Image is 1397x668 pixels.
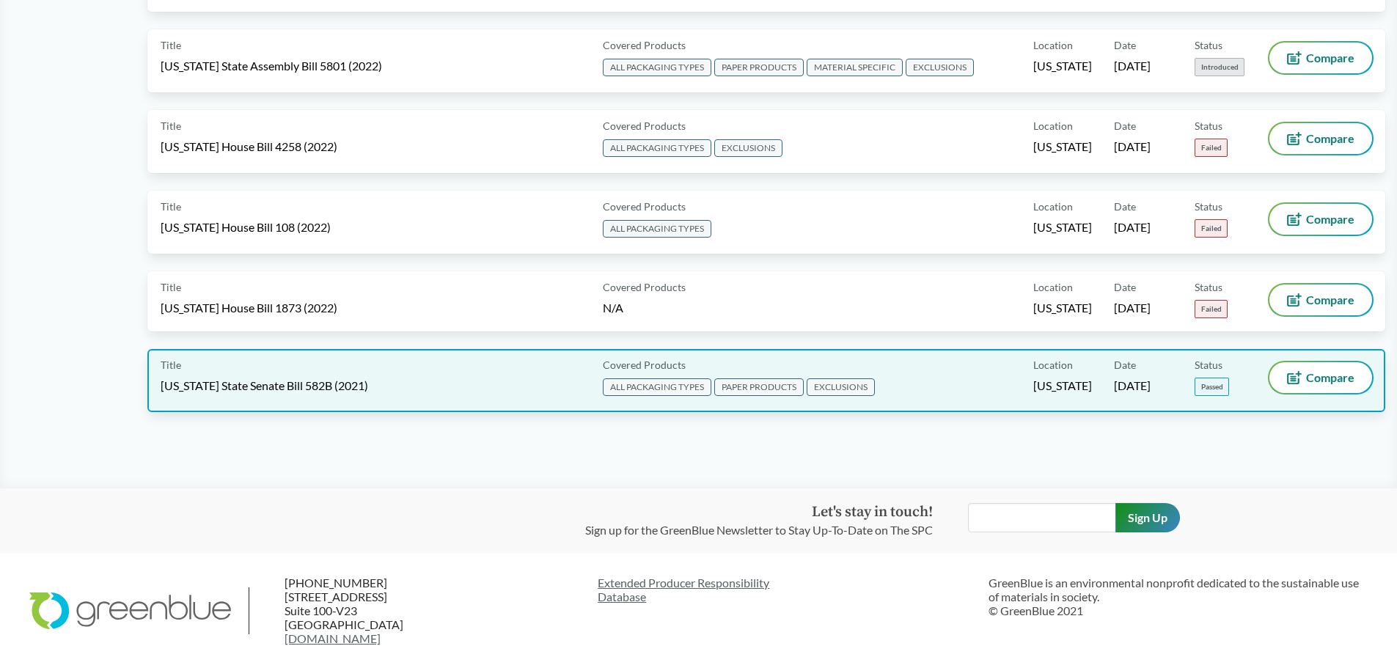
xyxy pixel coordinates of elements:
[1269,204,1372,235] button: Compare
[585,521,933,539] p: Sign up for the GreenBlue Newsletter to Stay Up-To-Date on The SPC
[1114,58,1151,74] span: [DATE]
[161,378,368,394] span: [US_STATE] State Senate Bill 582B (2021)
[1195,58,1244,76] span: Introduced
[1114,300,1151,316] span: [DATE]
[1033,357,1073,372] span: Location
[1033,37,1073,53] span: Location
[1033,58,1092,74] span: [US_STATE]
[603,357,686,372] span: Covered Products
[1195,199,1222,214] span: Status
[1195,300,1228,318] span: Failed
[989,576,1368,618] p: GreenBlue is an environmental nonprofit dedicated to the sustainable use of materials in society....
[1033,118,1073,133] span: Location
[1114,118,1136,133] span: Date
[1033,139,1092,155] span: [US_STATE]
[161,300,337,316] span: [US_STATE] House Bill 1873 (2022)
[812,503,933,521] strong: Let's stay in touch!
[1114,37,1136,53] span: Date
[1269,123,1372,154] button: Compare
[603,59,711,76] span: ALL PACKAGING TYPES
[161,219,331,235] span: [US_STATE] House Bill 108 (2022)
[1033,279,1073,295] span: Location
[161,199,181,214] span: Title
[161,139,337,155] span: [US_STATE] House Bill 4258 (2022)
[1306,294,1354,306] span: Compare
[603,139,711,157] span: ALL PACKAGING TYPES
[1306,213,1354,225] span: Compare
[807,378,875,396] span: EXCLUSIONS
[1114,139,1151,155] span: [DATE]
[603,118,686,133] span: Covered Products
[1195,219,1228,238] span: Failed
[1195,118,1222,133] span: Status
[285,576,462,646] p: [PHONE_NUMBER] [STREET_ADDRESS] Suite 100-V23 [GEOGRAPHIC_DATA]
[807,59,903,76] span: MATERIAL SPECIFIC
[598,576,977,603] a: Extended Producer ResponsibilityDatabase
[1195,139,1228,157] span: Failed
[1195,279,1222,295] span: Status
[603,220,711,238] span: ALL PACKAGING TYPES
[906,59,974,76] span: EXCLUSIONS
[1114,219,1151,235] span: [DATE]
[1114,357,1136,372] span: Date
[1269,43,1372,73] button: Compare
[714,139,782,157] span: EXCLUSIONS
[161,279,181,295] span: Title
[603,279,686,295] span: Covered Products
[1306,52,1354,64] span: Compare
[1033,199,1073,214] span: Location
[1115,503,1180,532] input: Sign Up
[1269,285,1372,315] button: Compare
[1195,357,1222,372] span: Status
[1033,378,1092,394] span: [US_STATE]
[1033,300,1092,316] span: [US_STATE]
[161,357,181,372] span: Title
[161,37,181,53] span: Title
[1114,378,1151,394] span: [DATE]
[1114,199,1136,214] span: Date
[603,378,711,396] span: ALL PACKAGING TYPES
[1195,37,1222,53] span: Status
[1306,372,1354,383] span: Compare
[161,58,382,74] span: [US_STATE] State Assembly Bill 5801 (2022)
[1306,133,1354,144] span: Compare
[1033,219,1092,235] span: [US_STATE]
[161,118,181,133] span: Title
[714,378,804,396] span: PAPER PRODUCTS
[603,301,623,315] span: N/A
[714,59,804,76] span: PAPER PRODUCTS
[1195,378,1229,396] span: Passed
[1269,362,1372,393] button: Compare
[285,631,381,645] a: [DOMAIN_NAME]
[603,37,686,53] span: Covered Products
[603,199,686,214] span: Covered Products
[1114,279,1136,295] span: Date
